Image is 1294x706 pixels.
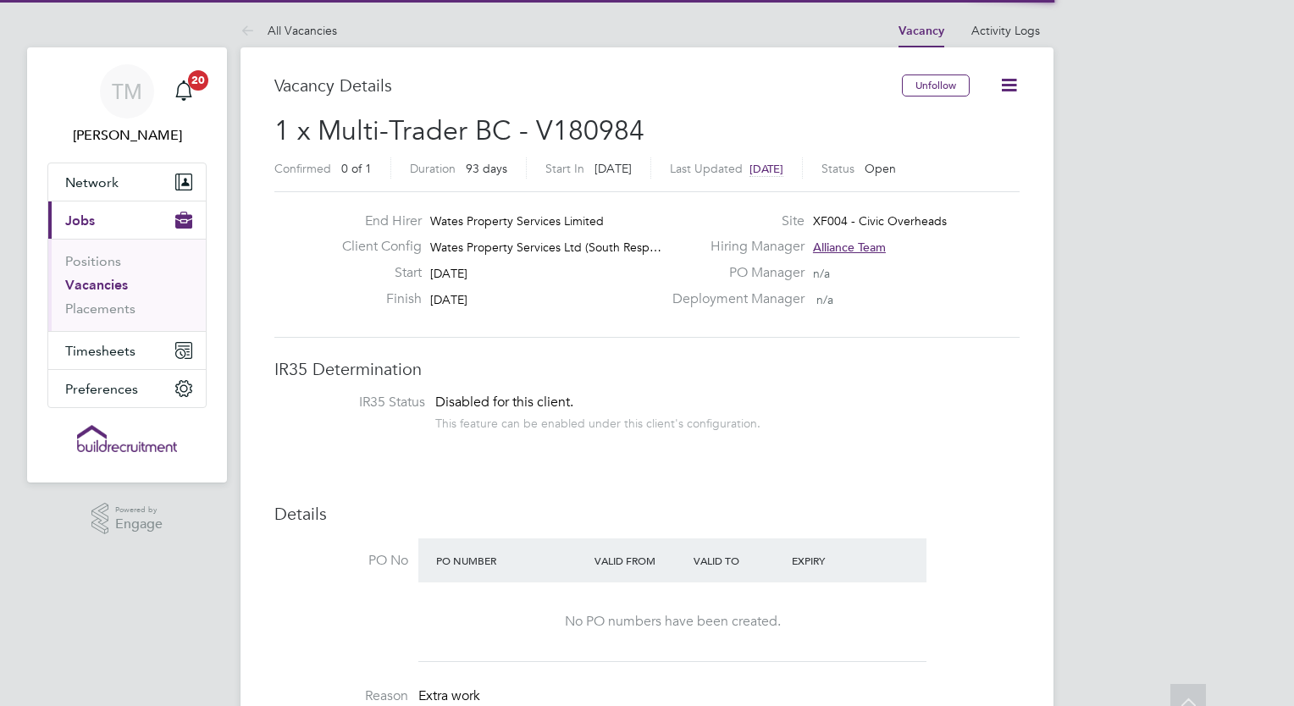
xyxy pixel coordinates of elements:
span: XF004 - Civic Overheads [813,213,947,229]
span: Open [865,161,896,176]
label: Reason [274,687,408,705]
span: [DATE] [430,266,467,281]
label: Finish [329,290,422,308]
div: Jobs [48,239,206,331]
span: Disabled for this client. [435,394,573,411]
label: Confirmed [274,161,331,176]
label: Client Config [329,238,422,256]
span: Jobs [65,212,95,229]
button: Preferences [48,370,206,407]
label: Status [821,161,854,176]
div: Expiry [788,545,887,576]
button: Jobs [48,201,206,239]
a: 20 [167,64,201,119]
a: Powered byEngage [91,503,163,535]
span: 0 of 1 [341,161,372,176]
span: Wates Property Services Ltd (South Resp… [430,240,661,255]
span: Engage [115,517,163,532]
label: Site [662,212,805,230]
a: Activity Logs [971,23,1040,38]
span: [DATE] [749,162,783,176]
button: Unfollow [902,74,970,97]
div: Valid To [689,545,788,576]
img: buildrec-logo-retina.png [77,425,177,452]
label: Last Updated [670,161,743,176]
span: Powered by [115,503,163,517]
h3: IR35 Determination [274,358,1020,380]
label: Duration [410,161,456,176]
a: TM[PERSON_NAME] [47,64,207,146]
a: All Vacancies [241,23,337,38]
span: [DATE] [430,292,467,307]
span: Network [65,174,119,190]
nav: Main navigation [27,47,227,483]
span: Preferences [65,381,138,397]
label: Hiring Manager [662,238,805,256]
a: Vacancy [899,24,944,38]
span: n/a [816,292,833,307]
span: Extra work [418,687,480,704]
a: Placements [65,301,135,317]
span: [DATE] [594,161,632,176]
label: Start [329,264,422,282]
label: Deployment Manager [662,290,805,308]
span: 1 x Multi-Trader BC - V180984 [274,114,644,147]
label: IR35 Status [291,394,425,411]
h3: Details [274,503,1020,525]
span: Wates Property Services Limited [430,213,604,229]
label: PO No [274,552,408,570]
span: 20 [188,70,208,91]
span: Timesheets [65,343,135,359]
div: PO Number [432,545,590,576]
div: Valid From [590,545,689,576]
button: Network [48,163,206,201]
a: Positions [65,253,121,269]
label: PO Manager [662,264,805,282]
span: Tom Morgan [47,125,207,146]
span: Alliance Team [813,240,886,255]
label: End Hirer [329,212,422,230]
span: TM [112,80,142,102]
h3: Vacancy Details [274,74,902,97]
a: Go to home page [47,425,207,452]
button: Timesheets [48,332,206,369]
div: This feature can be enabled under this client's configuration. [435,411,760,431]
a: Vacancies [65,277,128,293]
span: 93 days [466,161,507,176]
div: No PO numbers have been created. [435,613,910,631]
span: n/a [813,266,830,281]
label: Start In [545,161,584,176]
